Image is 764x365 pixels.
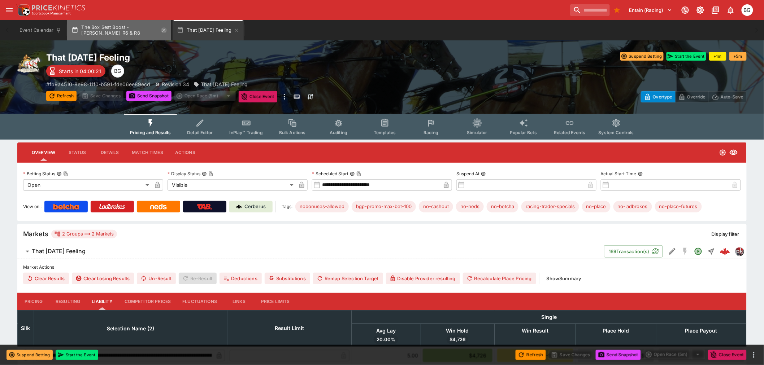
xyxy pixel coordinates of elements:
[330,130,347,135] span: Auditing
[50,293,86,310] button: Resulting
[718,244,732,259] a: 13c3e092-3788-4ce3-9040-f9e299398b40
[168,171,200,177] p: Display Status
[582,201,611,212] div: Betting Target: cerberus
[220,273,262,284] button: Deductions
[709,52,726,61] button: +1m
[230,130,263,135] span: InPlay™ Trading
[655,201,702,212] div: Betting Target: cerberus
[638,171,643,176] button: Actual Start Time
[521,201,579,212] div: Betting Target: cerberus
[23,230,48,238] h5: Markets
[72,273,134,284] button: Clear Losing Results
[554,130,585,135] span: Related Events
[735,247,743,255] img: pricekinetics
[53,204,79,210] img: Betcha
[223,293,255,310] button: Links
[86,293,118,310] button: Liability
[675,91,709,102] button: Override
[724,4,737,17] button: Notifications
[255,293,296,310] button: Price Limits
[735,247,744,256] div: pricekinetics
[514,326,556,335] span: Win Result
[352,310,746,324] th: Single
[168,179,296,191] div: Visible
[46,80,150,88] p: Copy To Clipboard
[17,52,40,75] img: harness_racing.png
[419,203,453,210] span: no-cashout
[368,326,404,335] span: Avg Lay
[456,201,484,212] div: Betting Target: cerberus
[467,130,487,135] span: Simulator
[447,336,468,343] span: $4,726
[456,171,479,177] p: Suspend At
[187,130,213,135] span: Detail Editor
[641,91,747,102] div: Start From
[137,273,175,284] button: Un-Result
[3,4,16,17] button: open drawer
[265,273,310,284] button: Substitutions
[130,130,171,135] span: Pricing and Results
[720,246,730,256] img: logo-cerberus--red.svg
[46,52,396,63] h2: Copy To Clipboard
[312,171,348,177] p: Scheduled Start
[708,350,747,360] button: Close Event
[18,310,34,346] th: Silk
[282,201,292,212] label: Tags:
[169,144,201,161] button: Actions
[604,245,663,258] button: 169Transaction(s)
[23,201,42,212] label: View on :
[750,351,758,359] button: more
[641,91,676,102] button: Overtype
[521,203,579,210] span: racing-trader-specials
[666,245,679,258] button: Edit Detail
[56,350,98,360] button: Start the Event
[709,4,722,17] button: Documentation
[59,67,101,75] p: Starts in 04:00:21
[194,80,248,88] div: That Friday Feeling
[23,171,55,177] p: Betting Status
[613,203,652,210] span: no-ladbrokes
[601,171,637,177] p: Actual Start Time
[124,114,640,140] div: Event type filters
[456,203,484,210] span: no-neds
[179,273,217,284] span: Re-Result
[419,201,453,212] div: Betting Target: cerberus
[63,171,68,176] button: Copy To Clipboard
[352,201,416,212] div: Betting Target: cerberus
[6,350,53,360] button: Suspend Betting
[280,91,289,102] button: more
[644,349,705,360] div: split button
[667,52,706,61] button: Start the Event
[197,204,212,210] img: TabNZ
[694,247,703,256] svg: Open
[620,52,664,61] button: Suspend Betting
[707,228,744,240] button: Display filter
[350,171,355,176] button: Scheduled StartCopy To Clipboard
[463,273,536,284] button: Recalculate Place Pricing
[516,350,546,360] button: Refresh
[23,262,741,273] label: Market Actions
[424,130,438,135] span: Racing
[611,4,623,16] button: Bookmarks
[595,326,637,335] span: Place Hold
[705,245,718,258] button: Straight
[729,148,738,157] svg: Visible
[596,350,641,360] button: Send Snapshot
[173,20,244,40] button: That [DATE] Feeling
[570,4,610,16] input: search
[119,293,177,310] button: Competitor Prices
[174,91,236,101] div: split button
[245,203,266,210] p: Cerberus
[679,4,692,17] button: Connected to PK
[16,3,30,17] img: PriceKinetics Logo
[386,273,460,284] button: Disable Provider resulting
[720,246,730,256] div: 13c3e092-3788-4ce3-9040-f9e299398b40
[94,144,126,161] button: Details
[23,273,69,284] button: Clear Results
[150,204,166,210] img: Neds
[17,244,604,259] button: That [DATE] Feeling
[32,5,85,10] img: PriceKinetics
[99,324,162,333] span: Selection Name (2)
[15,20,66,40] button: Event Calendar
